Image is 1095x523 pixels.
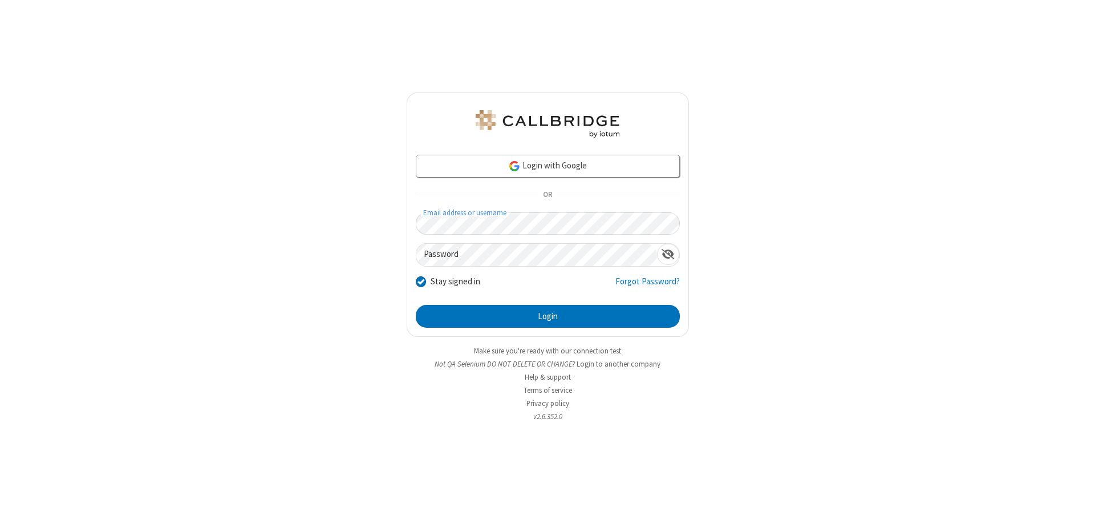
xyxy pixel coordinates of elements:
a: Make sure you're ready with our connection test [474,346,621,356]
input: Password [416,244,657,266]
li: v2.6.352.0 [407,411,689,422]
div: Show password [657,244,679,265]
img: QA Selenium DO NOT DELETE OR CHANGE [473,110,622,138]
a: Forgot Password? [615,275,680,297]
li: Not QA Selenium DO NOT DELETE OR CHANGE? [407,359,689,369]
a: Help & support [525,372,571,382]
a: Privacy policy [526,399,569,408]
a: Terms of service [524,385,572,395]
label: Stay signed in [431,275,480,288]
button: Login to another company [577,359,660,369]
iframe: Chat [1066,493,1086,515]
button: Login [416,305,680,328]
input: Email address or username [416,212,680,235]
img: google-icon.png [508,160,521,172]
span: OR [538,187,557,203]
a: Login with Google [416,155,680,178]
